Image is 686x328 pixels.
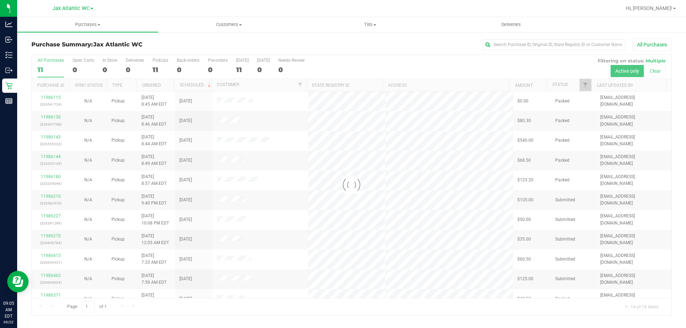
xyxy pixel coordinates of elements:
[5,21,13,28] inline-svg: Analytics
[300,21,440,28] span: Tills
[5,36,13,43] inline-svg: Inbound
[17,17,158,32] a: Purchases
[3,300,14,319] p: 09:05 AM EDT
[159,21,299,28] span: Customers
[7,271,29,292] iframe: Resource center
[492,21,531,28] span: Deliveries
[5,51,13,59] inline-svg: Inventory
[93,41,143,48] span: Jax Atlantic WC
[53,5,90,11] span: Jax Atlantic WC
[3,319,14,325] p: 09/22
[17,21,158,28] span: Purchases
[31,41,245,48] h3: Purchase Summary:
[441,17,582,32] a: Deliveries
[482,39,625,50] input: Search Purchase ID, Original ID, State Registry ID or Customer Name...
[5,97,13,105] inline-svg: Reports
[632,39,672,51] button: All Purchases
[626,5,672,11] span: Hi, [PERSON_NAME]!
[5,82,13,89] inline-svg: Retail
[299,17,441,32] a: Tills
[158,17,299,32] a: Customers
[5,67,13,74] inline-svg: Outbound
